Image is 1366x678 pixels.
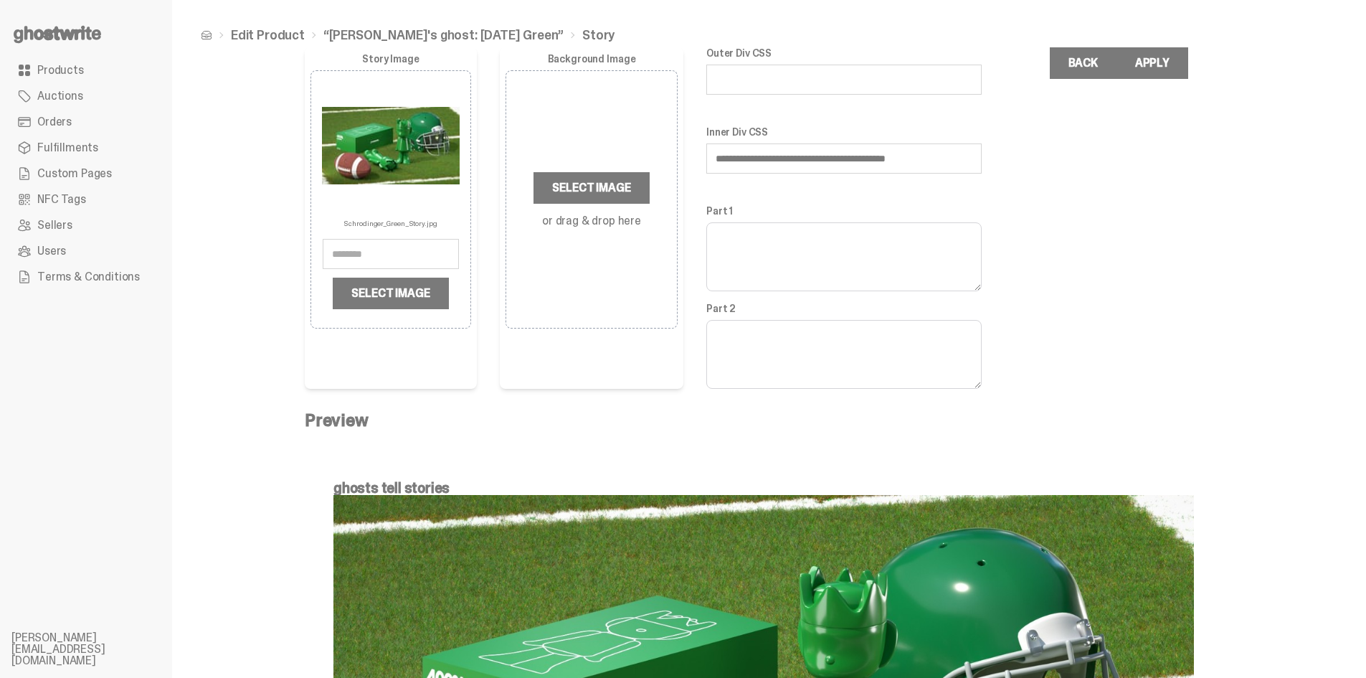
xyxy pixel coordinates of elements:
label: or drag & drop here [542,215,641,227]
div: Apply [1135,57,1170,69]
a: Back [1050,47,1116,79]
label: Outer Div CSS [706,47,982,59]
span: Sellers [37,220,72,231]
span: Fulfillments [37,142,98,154]
a: “[PERSON_NAME]'s ghost: [DATE] Green” [323,29,564,42]
label: Select Image [533,172,649,204]
a: Auctions [11,83,161,109]
a: Products [11,57,161,83]
label: Background Image [506,53,678,65]
li: [PERSON_NAME][EMAIL_ADDRESS][DOMAIN_NAME] [11,632,184,667]
a: Terms & Conditions [11,264,161,290]
label: Story Image [310,53,471,65]
label: Inner Div CSS [706,126,982,138]
label: Part 1 [706,205,982,217]
span: NFC Tags [37,194,86,205]
label: Part 2 [706,303,982,314]
button: Apply [1116,47,1188,79]
li: Story [564,29,615,42]
a: Sellers [11,212,161,238]
p: ghosts tell stories [333,481,1194,495]
a: Orders [11,109,161,135]
a: Fulfillments [11,135,161,161]
h4: Preview [305,412,1223,429]
span: Custom Pages [37,168,112,179]
span: Orders [37,116,72,128]
span: Users [37,245,66,257]
span: Terms & Conditions [37,271,140,283]
span: Auctions [37,90,83,102]
label: Select Image [333,278,448,309]
span: Products [37,65,84,76]
a: Custom Pages [11,161,161,187]
a: Edit Product [231,29,305,42]
a: Users [11,238,161,264]
a: NFC Tags [11,187,161,212]
p: Schrodinger_Green_Story.jpg [344,215,437,227]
